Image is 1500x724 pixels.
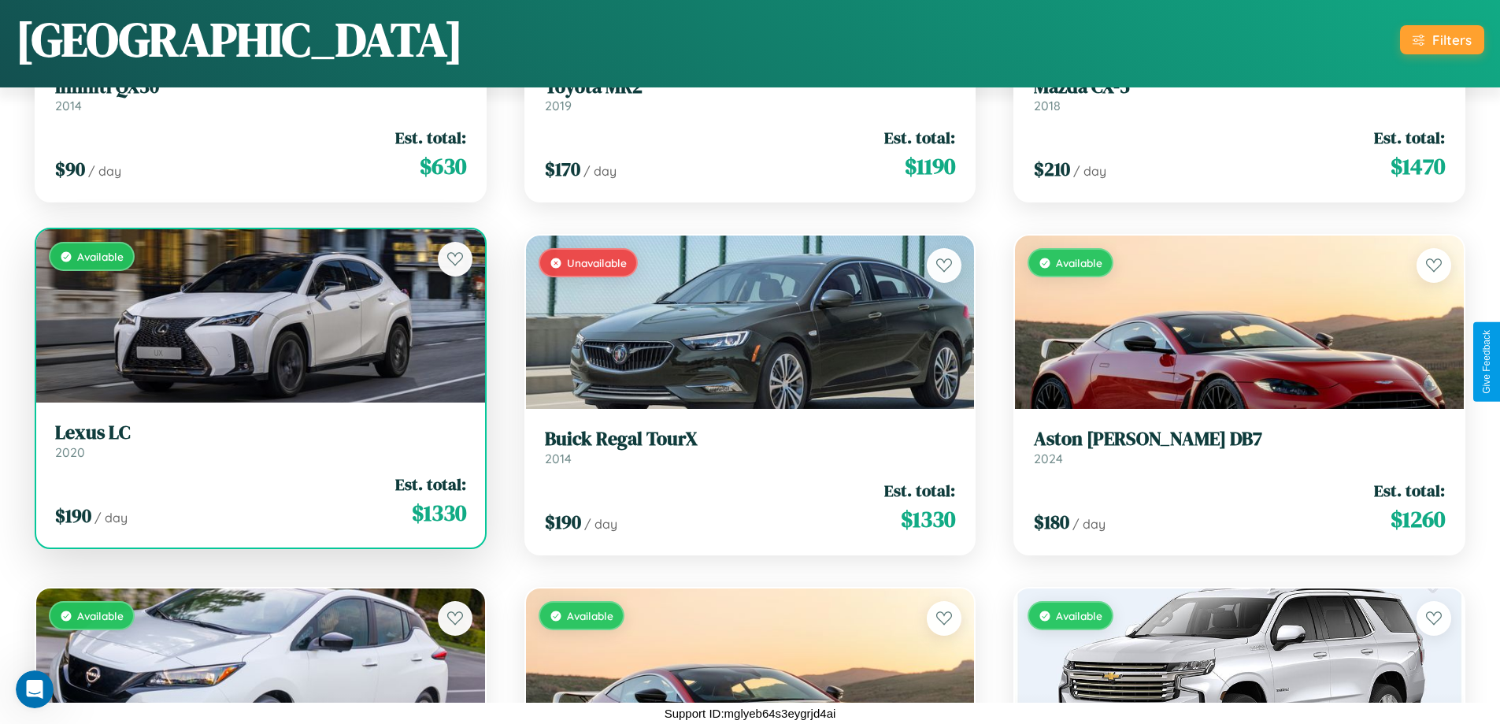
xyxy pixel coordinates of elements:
div: Filters [1432,32,1472,48]
span: $ 190 [55,503,91,529]
h3: Lexus LC [55,421,466,444]
span: $ 1190 [905,150,955,182]
span: Available [77,609,124,622]
span: $ 1470 [1391,150,1445,182]
span: $ 630 [420,150,466,182]
span: $ 190 [545,509,581,535]
span: Est. total: [884,479,955,502]
span: 2024 [1034,451,1063,466]
iframe: Intercom live chat [16,670,54,708]
span: $ 1330 [901,503,955,535]
span: / day [94,510,128,525]
span: Available [567,609,613,622]
span: 2018 [1034,98,1061,113]
span: $ 1330 [412,497,466,529]
h3: Aston [PERSON_NAME] DB7 [1034,428,1445,451]
span: / day [584,516,617,532]
button: Filters [1400,25,1484,54]
a: Buick Regal TourX2014 [545,428,956,466]
a: Infiniti QX302014 [55,76,466,114]
span: Est. total: [395,126,466,149]
a: Toyota MR22019 [545,76,956,114]
h3: Buick Regal TourX [545,428,956,451]
span: Est. total: [1374,126,1445,149]
span: Available [77,250,124,263]
span: $ 1260 [1391,503,1445,535]
div: Give Feedback [1481,330,1492,394]
span: / day [88,163,121,179]
span: Available [1056,256,1102,269]
span: Unavailable [567,256,627,269]
span: $ 170 [545,156,580,182]
span: 2014 [545,451,572,466]
span: / day [1073,163,1106,179]
span: Est. total: [884,126,955,149]
span: / day [1072,516,1106,532]
span: Est. total: [1374,479,1445,502]
span: 2014 [55,98,82,113]
span: Available [1056,609,1102,622]
h1: [GEOGRAPHIC_DATA] [16,7,463,72]
span: 2020 [55,444,85,460]
a: Lexus LC2020 [55,421,466,460]
span: 2019 [545,98,572,113]
span: / day [583,163,617,179]
span: $ 180 [1034,509,1069,535]
span: Est. total: [395,473,466,496]
span: $ 90 [55,156,85,182]
a: Aston [PERSON_NAME] DB72024 [1034,428,1445,466]
a: Mazda CX-52018 [1034,76,1445,114]
p: Support ID: mglyeb64s3eygrjd4ai [665,703,836,724]
span: $ 210 [1034,156,1070,182]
